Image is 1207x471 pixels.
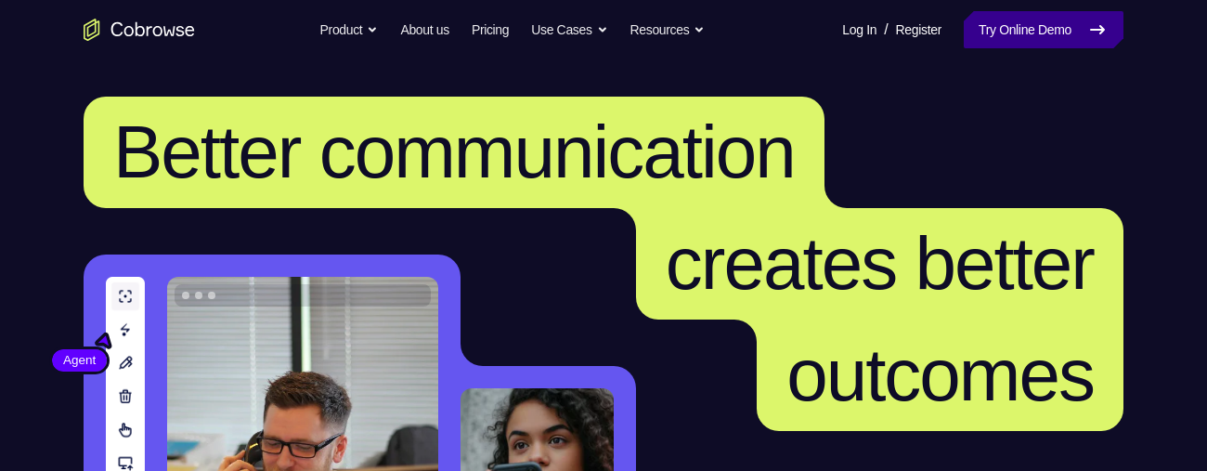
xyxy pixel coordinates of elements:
span: creates better [666,222,1094,305]
span: Better communication [113,111,795,193]
button: Resources [630,11,706,48]
span: / [884,19,888,41]
button: Product [320,11,379,48]
button: Use Cases [531,11,607,48]
a: Pricing [472,11,509,48]
a: Try Online Demo [964,11,1123,48]
a: Log In [842,11,876,48]
a: About us [400,11,448,48]
a: Go to the home page [84,19,195,41]
a: Register [896,11,941,48]
span: outcomes [786,334,1094,416]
